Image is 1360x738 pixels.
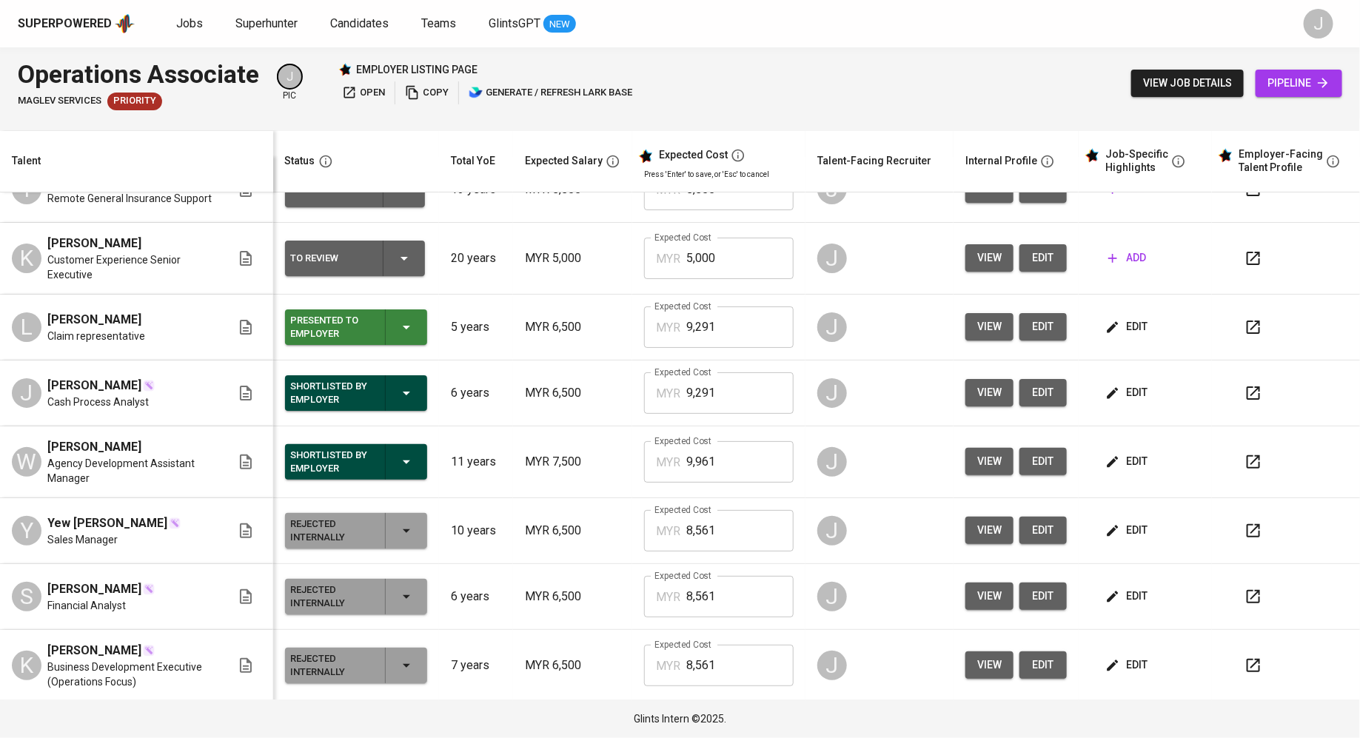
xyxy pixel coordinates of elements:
[291,249,371,268] div: To Review
[1131,70,1244,97] button: view job details
[451,384,501,402] p: 6 years
[451,522,501,540] p: 10 years
[656,523,680,540] p: MYR
[342,84,385,101] span: open
[277,64,303,90] div: J
[965,448,1014,475] button: view
[1019,244,1067,272] button: edit
[525,657,620,674] p: MYR 6,500
[47,660,213,689] span: Business Development Executive (Operations Focus)
[1108,249,1146,267] span: add
[965,313,1014,341] button: view
[338,63,352,76] img: Glints Star
[817,651,847,680] div: J
[176,16,203,30] span: Jobs
[817,447,847,477] div: J
[1102,651,1153,679] button: edit
[18,13,135,35] a: Superpoweredapp logo
[977,656,1002,674] span: view
[115,13,135,35] img: app logo
[977,249,1002,267] span: view
[338,81,389,104] a: open
[1218,148,1233,163] img: glints_star.svg
[1019,448,1067,475] button: edit
[143,380,155,392] img: magic_wand.svg
[47,532,118,547] span: Sales Manager
[977,318,1002,336] span: view
[525,384,620,402] p: MYR 6,500
[47,456,213,486] span: Agency Development Assistant Manager
[1031,521,1055,540] span: edit
[965,583,1014,610] button: view
[421,16,456,30] span: Teams
[12,516,41,546] div: Y
[12,447,41,477] div: W
[638,149,653,164] img: glints_star.svg
[12,378,41,408] div: J
[1031,318,1055,336] span: edit
[1102,517,1153,544] button: edit
[47,191,212,206] span: Remote General Insurance Support
[285,444,427,480] button: Shortlisted by Employer
[235,16,298,30] span: Superhunter
[656,319,680,337] p: MYR
[451,453,501,471] p: 11 years
[1143,74,1232,93] span: view job details
[143,583,155,595] img: magic_wand.svg
[965,517,1014,544] button: view
[1085,148,1099,163] img: glints_star.svg
[977,452,1002,471] span: view
[465,81,636,104] button: lark generate / refresh lark base
[1102,583,1153,610] button: edit
[47,438,141,456] span: [PERSON_NAME]
[525,152,603,170] div: Expected Salary
[1108,383,1148,402] span: edit
[12,312,41,342] div: L
[965,152,1037,170] div: Internal Profile
[525,318,620,336] p: MYR 6,500
[285,241,425,276] button: To Review
[656,454,680,472] p: MYR
[291,446,373,478] div: Shortlisted by Employer
[1019,651,1067,679] a: edit
[291,377,373,409] div: Shortlisted by Employer
[817,516,847,546] div: J
[47,395,149,409] span: Cash Process Analyst
[1019,517,1067,544] button: edit
[469,84,632,101] span: generate / refresh lark base
[965,244,1014,272] button: view
[1031,587,1055,606] span: edit
[1267,74,1330,93] span: pipeline
[285,375,427,411] button: Shortlisted by Employer
[525,588,620,606] p: MYR 6,500
[285,579,427,614] button: Rejected Internally
[644,169,794,180] p: Press 'Enter' to save, or 'Esc' to cancel
[176,15,206,33] a: Jobs
[143,645,155,657] img: magic_wand.svg
[656,250,680,268] p: MYR
[451,249,501,267] p: 20 years
[47,377,141,395] span: [PERSON_NAME]
[18,56,259,93] div: Operations Associate
[421,15,459,33] a: Teams
[1019,583,1067,610] button: edit
[356,62,478,77] p: employer listing page
[1108,521,1148,540] span: edit
[405,84,449,101] span: copy
[277,64,303,102] div: pic
[330,15,392,33] a: Candidates
[656,657,680,675] p: MYR
[1102,313,1153,341] button: edit
[1102,448,1153,475] button: edit
[451,657,501,674] p: 7 years
[330,16,389,30] span: Candidates
[1304,9,1333,38] div: J
[451,588,501,606] p: 6 years
[965,379,1014,406] button: view
[291,580,373,613] div: Rejected Internally
[285,513,427,549] button: Rejected Internally
[1105,148,1168,174] div: Job-Specific Highlights
[1019,313,1067,341] button: edit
